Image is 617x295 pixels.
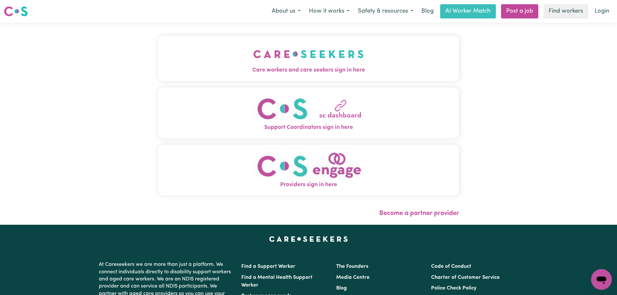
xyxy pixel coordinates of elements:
a: Blog [417,4,438,18]
a: Police Check Policy [431,286,476,291]
a: Code of Conduct [431,264,471,269]
span: Providers sign in here [158,181,459,189]
a: Become a partner provider [379,210,459,217]
button: How it works [305,5,354,18]
span: Care workers and care seekers sign in here [158,66,459,74]
button: Safety & resources [354,5,417,18]
button: Providers sign in here [158,145,459,196]
a: Find a Support Worker [241,264,295,269]
a: Find workers [543,4,588,18]
a: Blog [336,286,347,291]
iframe: Button to launch messaging window [591,269,612,290]
img: Careseekers logo [4,6,28,17]
a: Post a job [501,4,538,18]
button: About us [268,5,305,18]
a: AI Worker Match [440,4,496,18]
a: Careseekers home page [269,236,348,242]
a: The Founders [336,264,368,269]
a: Charter of Customer Service [431,275,500,280]
span: Support Coordinators sign in here [158,123,459,132]
a: Careseekers logo [4,4,28,19]
a: Media Centre [336,275,370,280]
button: Care workers and care seekers sign in here [158,36,459,81]
a: Find a Mental Health Support Worker [241,275,313,288]
a: Login [591,4,613,18]
button: Support Coordinators sign in here [158,87,459,138]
